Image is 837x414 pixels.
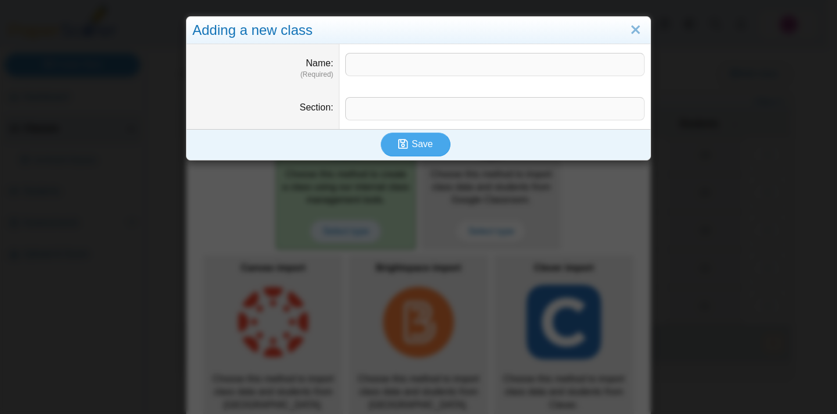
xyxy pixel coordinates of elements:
label: Section [300,102,334,112]
button: Save [381,133,450,156]
div: Adding a new class [187,17,650,44]
span: Save [412,139,432,149]
label: Name [306,58,333,68]
a: Close [627,20,645,40]
dfn: (Required) [192,70,333,80]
